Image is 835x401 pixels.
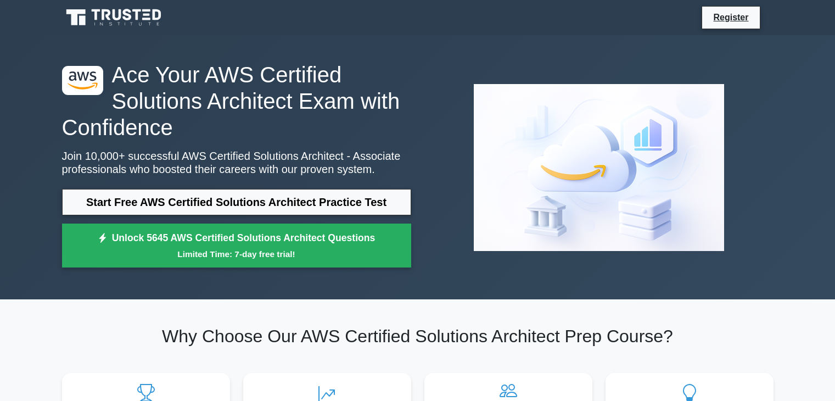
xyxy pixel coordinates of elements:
[62,326,774,347] h2: Why Choose Our AWS Certified Solutions Architect Prep Course?
[62,224,411,268] a: Unlock 5645 AWS Certified Solutions Architect QuestionsLimited Time: 7-day free trial!
[62,149,411,176] p: Join 10,000+ successful AWS Certified Solutions Architect - Associate professionals who boosted t...
[707,10,755,24] a: Register
[62,62,411,141] h1: Ace Your AWS Certified Solutions Architect Exam with Confidence
[465,75,733,260] img: AWS Certified Solutions Architect - Associate Preview
[62,189,411,215] a: Start Free AWS Certified Solutions Architect Practice Test
[76,248,397,260] small: Limited Time: 7-day free trial!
